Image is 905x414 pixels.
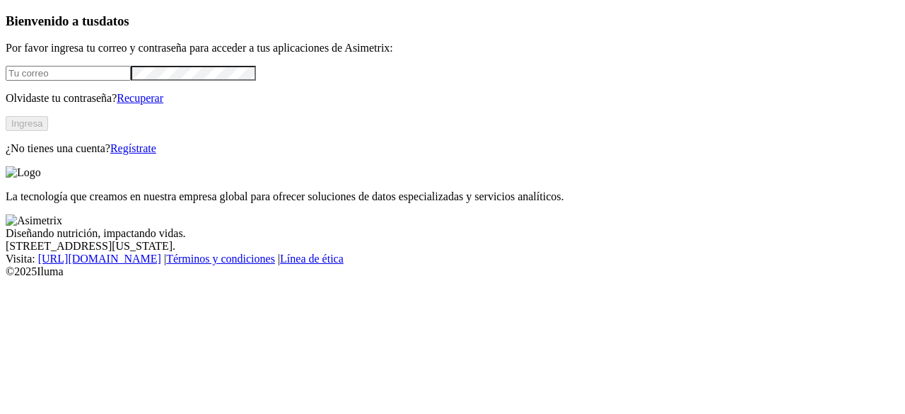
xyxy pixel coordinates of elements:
a: Línea de ética [280,253,344,265]
h3: Bienvenido a tus [6,13,899,29]
input: Tu correo [6,66,131,81]
a: [URL][DOMAIN_NAME] [38,253,161,265]
button: Ingresa [6,116,48,131]
div: © 2025 Iluma [6,265,899,278]
div: Diseñando nutrición, impactando vidas. [6,227,899,240]
img: Asimetrix [6,214,62,227]
p: ¿No tienes una cuenta? [6,142,899,155]
a: Regístrate [110,142,156,154]
a: Términos y condiciones [166,253,275,265]
img: Logo [6,166,41,179]
div: Visita : | | [6,253,899,265]
span: datos [99,13,129,28]
p: La tecnología que creamos en nuestra empresa global para ofrecer soluciones de datos especializad... [6,190,899,203]
p: Olvidaste tu contraseña? [6,92,899,105]
p: Por favor ingresa tu correo y contraseña para acceder a tus aplicaciones de Asimetrix: [6,42,899,54]
a: Recuperar [117,92,163,104]
div: [STREET_ADDRESS][US_STATE]. [6,240,899,253]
